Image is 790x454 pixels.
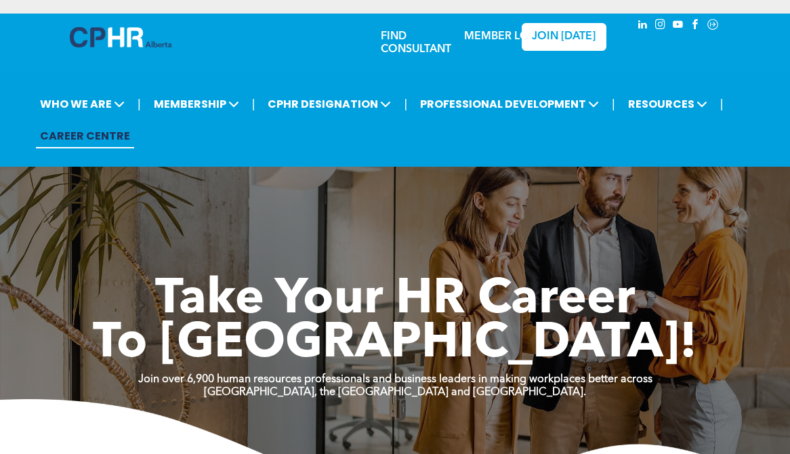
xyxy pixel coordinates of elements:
a: facebook [688,17,703,35]
a: CAREER CENTRE [36,123,134,148]
a: FIND CONSULTANT [381,31,451,55]
li: | [612,90,615,118]
a: youtube [670,17,685,35]
img: A blue and white logo for cp alberta [70,27,171,47]
li: | [138,90,141,118]
li: | [720,90,724,118]
a: MEMBER LOGIN [464,31,549,42]
strong: Join over 6,900 human resources professionals and business leaders in making workplaces better ac... [138,374,652,385]
strong: [GEOGRAPHIC_DATA], the [GEOGRAPHIC_DATA] and [GEOGRAPHIC_DATA]. [204,387,586,398]
span: RESOURCES [624,91,711,117]
span: JOIN [DATE] [532,30,596,43]
span: Take Your HR Career [155,276,636,325]
span: PROFESSIONAL DEVELOPMENT [416,91,603,117]
a: Social network [705,17,720,35]
a: linkedin [635,17,650,35]
a: JOIN [DATE] [522,23,606,51]
span: MEMBERSHIP [150,91,243,117]
span: CPHR DESIGNATION [264,91,395,117]
li: | [252,90,255,118]
span: To [GEOGRAPHIC_DATA]! [93,320,697,369]
li: | [404,90,407,118]
a: instagram [652,17,667,35]
span: WHO WE ARE [36,91,129,117]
